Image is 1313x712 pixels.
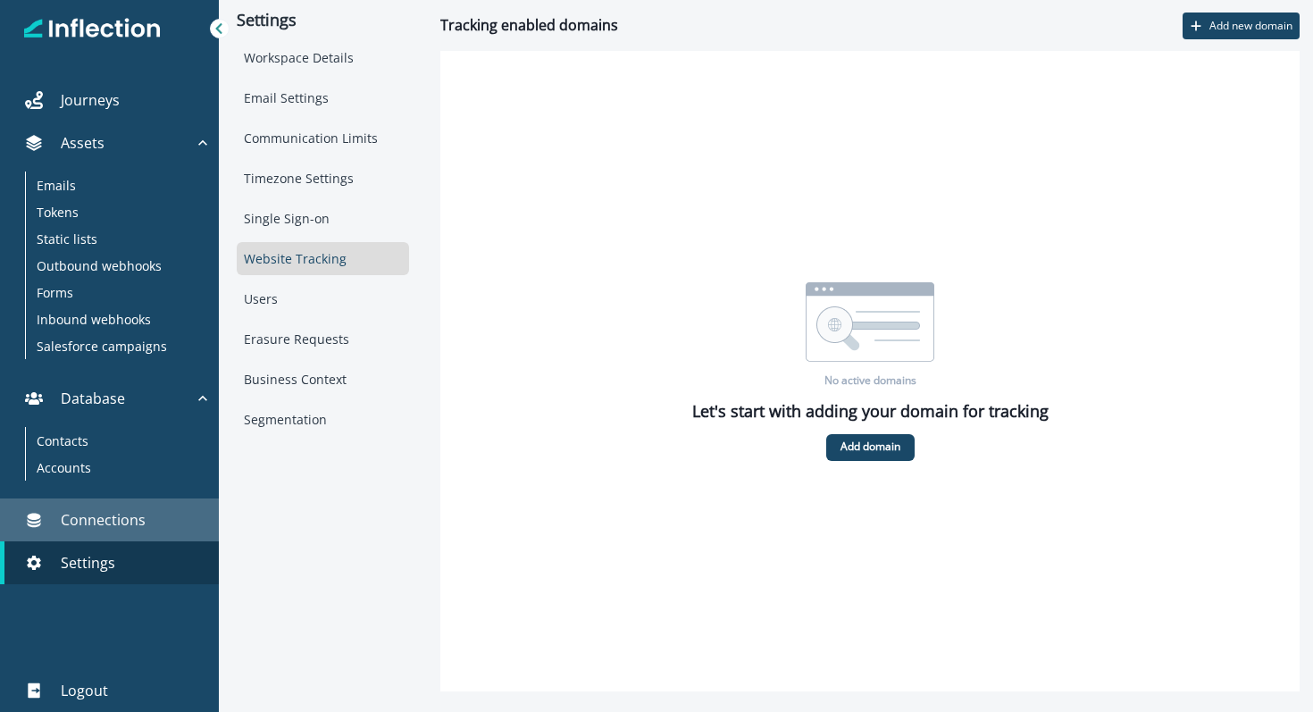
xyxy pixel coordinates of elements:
[237,242,409,275] div: Website Tracking
[237,322,409,356] div: Erasure Requests
[61,680,108,701] p: Logout
[26,198,205,225] a: Tokens
[237,202,409,235] div: Single Sign-on
[237,11,409,30] p: Settings
[692,399,1049,423] p: Let's start with adding your domain for tracking
[840,440,900,453] p: Add domain
[237,162,409,195] div: Timezone Settings
[61,509,146,531] p: Connections
[26,332,205,359] a: Salesforce campaigns
[26,279,205,306] a: Forms
[37,458,91,477] p: Accounts
[37,283,73,302] p: Forms
[26,252,205,279] a: Outbound webhooks
[237,403,409,436] div: Segmentation
[61,132,105,154] p: Assets
[37,230,97,248] p: Static lists
[61,89,120,111] p: Journeys
[826,434,915,461] button: Add domain
[24,16,161,41] img: Inflection
[26,427,205,454] a: Contacts
[1209,20,1292,32] p: Add new domain
[26,225,205,252] a: Static lists
[237,282,409,315] div: Users
[237,121,409,155] div: Communication Limits
[37,203,79,222] p: Tokens
[37,337,167,356] p: Salesforce campaigns
[237,363,409,396] div: Business Context
[1183,13,1300,39] button: Add new domain
[26,172,205,198] a: Emails
[37,256,162,275] p: Outbound webhooks
[37,431,88,450] p: Contacts
[26,306,205,332] a: Inbound webhooks
[806,282,934,362] img: domain
[26,454,205,481] a: Accounts
[37,310,151,329] p: Inbound webhooks
[237,81,409,114] div: Email Settings
[237,41,409,74] div: Workspace Details
[440,17,618,34] h1: Tracking enabled domains
[37,176,76,195] p: Emails
[61,552,115,574] p: Settings
[61,388,125,409] p: Database
[824,373,916,389] p: No active domains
